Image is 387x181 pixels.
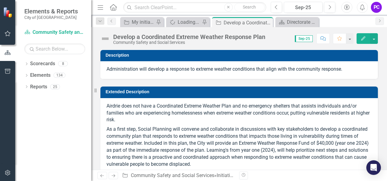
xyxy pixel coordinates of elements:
[100,34,110,44] img: Not Defined
[58,61,68,66] div: 8
[178,18,200,26] div: Loading...
[131,172,214,178] a: Community Safety and Social Services
[24,44,85,54] input: Search Below...
[132,18,155,26] div: My initiatives
[234,3,265,12] button: Search
[224,19,271,27] div: Develop a Coordinated Extreme Weather Response Plan
[113,34,265,40] div: Develop a Coordinated Extreme Weather Response Plan
[3,7,14,17] img: ClearPoint Strategy
[54,73,65,78] div: 134
[217,172,237,178] a: Initiatives
[123,2,266,13] input: Search ClearPoint...
[106,90,375,94] h3: Extended Description
[168,18,200,26] a: Loading...
[113,40,265,45] div: Community Safety and Social Services
[30,83,47,90] a: Reports
[106,53,375,58] h3: Description
[24,15,78,20] small: City of [GEOGRAPHIC_DATA]
[286,4,320,11] div: Sep-25
[122,172,235,179] div: » »
[30,60,55,67] a: Scorecards
[50,84,60,89] div: 25
[277,18,317,26] a: Directorate Plan
[24,8,78,15] span: Elements & Reports
[371,2,382,13] button: PC
[366,160,381,175] div: Open Intercom Messenger
[106,125,372,169] p: As a first step, Social Planning will convene and collaborate in discussions with key stakeholder...
[106,66,342,72] span: Administration will develop a response to extreme weather conditions that align with the communit...
[106,103,372,125] p: Airdrie does not have a Coordinated Extreme Weather Plan and no emergency shelters that assists i...
[30,72,51,79] a: Elements
[295,35,313,42] span: Sep-25
[122,18,155,26] a: My initiatives
[24,29,85,36] a: Community Safety and Social Services
[284,2,322,13] button: Sep-25
[287,18,317,26] div: Directorate Plan
[243,5,256,9] span: Search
